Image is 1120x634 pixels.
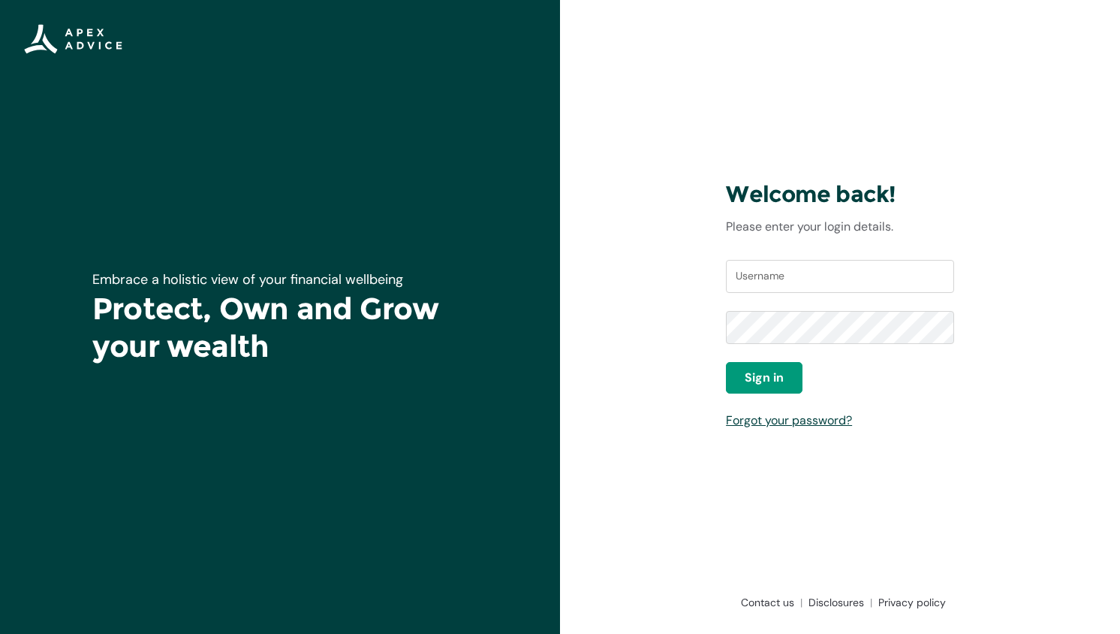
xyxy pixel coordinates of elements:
[726,260,954,293] input: Username
[726,362,802,394] button: Sign in
[92,270,403,288] span: Embrace a holistic view of your financial wellbeing
[726,180,954,209] h3: Welcome back!
[726,218,954,236] p: Please enter your login details.
[92,290,468,365] h1: Protect, Own and Grow your wealth
[872,595,946,610] a: Privacy policy
[24,24,122,54] img: Apex Advice Group
[735,595,802,610] a: Contact us
[726,412,852,428] a: Forgot your password?
[802,595,872,610] a: Disclosures
[745,369,784,387] span: Sign in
